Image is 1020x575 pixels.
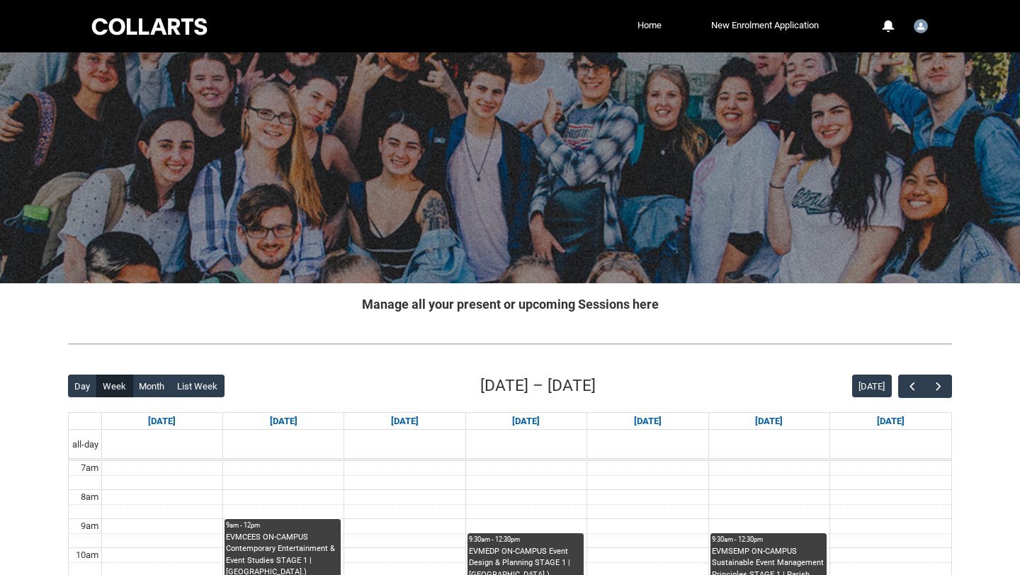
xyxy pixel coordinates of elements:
[752,413,786,430] a: Go to September 19, 2025
[925,375,952,398] button: Next Week
[898,375,925,398] button: Previous Week
[480,374,596,398] h2: [DATE] – [DATE]
[78,461,101,475] div: 7am
[631,413,664,430] a: Go to September 18, 2025
[145,413,178,430] a: Go to September 14, 2025
[226,520,339,530] div: 9am - 12pm
[68,375,97,397] button: Day
[712,535,825,545] div: 9:30am - 12:30pm
[708,15,822,36] a: New Enrolment Application
[852,375,892,397] button: [DATE]
[96,375,133,397] button: Week
[78,490,101,504] div: 8am
[469,535,582,545] div: 9:30am - 12:30pm
[634,15,665,36] a: Home
[132,375,171,397] button: Month
[69,438,101,452] span: all-day
[267,413,300,430] a: Go to September 15, 2025
[910,13,931,36] button: User Profile Student.jiemmol.20252893
[68,295,952,314] h2: Manage all your present or upcoming Sessions here
[509,413,543,430] a: Go to September 17, 2025
[388,413,421,430] a: Go to September 16, 2025
[874,413,907,430] a: Go to September 20, 2025
[73,548,101,562] div: 10am
[78,519,101,533] div: 9am
[68,336,952,351] img: REDU_GREY_LINE
[171,375,225,397] button: List Week
[914,19,928,33] img: Student.jiemmol.20252893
